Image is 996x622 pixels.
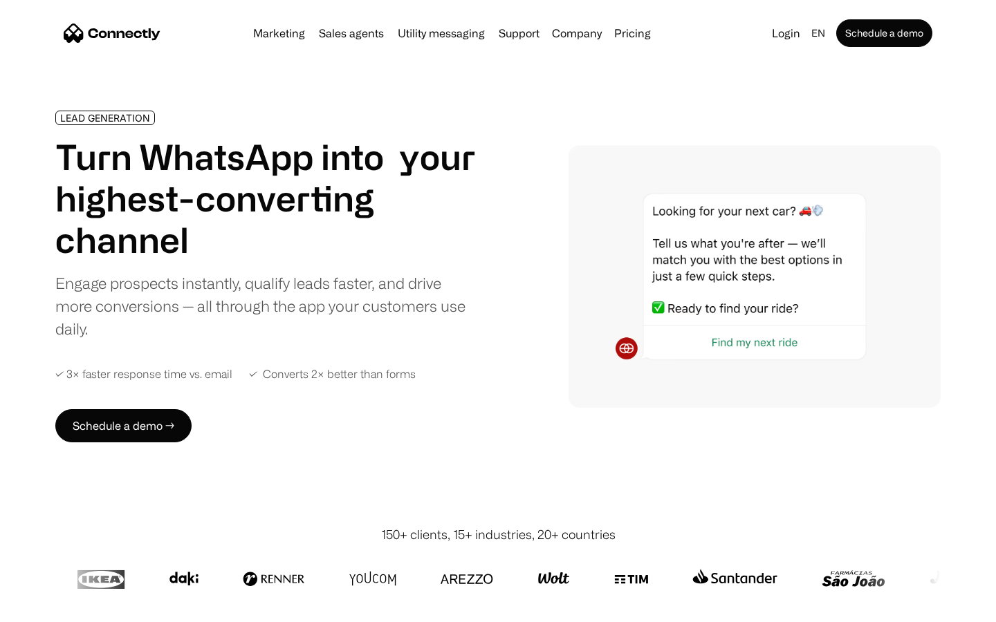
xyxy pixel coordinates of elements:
[248,28,311,39] a: Marketing
[60,113,150,123] div: LEAD GENERATION
[55,272,476,340] div: Engage prospects instantly, qualify leads faster, and drive more conversions — all through the ap...
[493,28,545,39] a: Support
[14,596,83,617] aside: Language selected: English
[766,23,806,43] a: Login
[836,19,932,47] a: Schedule a demo
[811,23,825,43] div: en
[28,598,83,617] ul: Language list
[609,28,656,39] a: Pricing
[392,28,490,39] a: Utility messaging
[313,28,389,39] a: Sales agents
[552,23,602,43] div: Company
[249,368,416,381] div: ✓ Converts 2× better than forms
[55,136,476,261] h1: Turn WhatsApp into your highest-converting channel
[55,368,232,381] div: ✓ 3× faster response time vs. email
[381,525,616,544] div: 150+ clients, 15+ industries, 20+ countries
[55,409,192,442] a: Schedule a demo →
